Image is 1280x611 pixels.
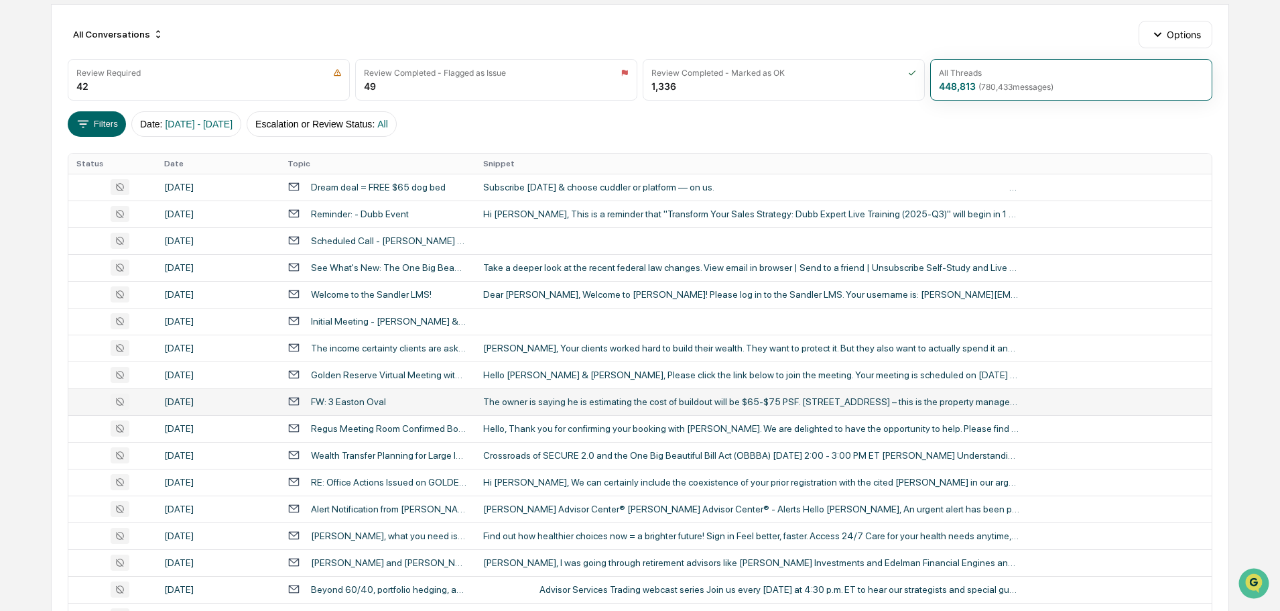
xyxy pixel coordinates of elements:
[164,557,271,568] div: [DATE]
[164,450,271,461] div: [DATE]
[483,396,1019,407] div: The owner is saying he is estimating the cost of buildout will be $65-$75 PSF. [STREET_ADDRESS] –...
[164,343,271,353] div: [DATE]
[621,68,629,77] img: icon
[311,584,467,595] div: Beyond 60/40, portfolio hedging, and interpreting earnings – September trading webcasts
[377,119,388,129] span: All
[1237,567,1273,603] iframe: Open customer support
[311,504,467,514] div: Alert Notification from [PERSON_NAME] Advisor Services
[651,80,676,92] div: 1,336
[46,116,170,127] div: We're available if you need us!
[483,450,1019,461] div: Crossroads of SECURE 2.0 and the One Big Beautiful Bill Act (OBBBA) [DATE] 2:00 - 3:00 PM ET [PER...
[475,154,1212,174] th: Snippet
[164,504,271,514] div: [DATE]
[483,289,1019,300] div: Dear [PERSON_NAME], Welcome to [PERSON_NAME]! Please log in to the Sandler LMS. Your username is:...
[76,80,88,92] div: 42
[13,28,244,50] p: How can we help?
[27,195,84,208] span: Data Lookup
[364,80,376,92] div: 49
[483,209,1019,219] div: Hi [PERSON_NAME], This is a reminder that "Transform Your Sales Strategy: Dubb Expert Live Traini...
[156,154,279,174] th: Date
[94,227,162,237] a: Powered byPylon
[8,164,92,188] a: 🖐️Preclearance
[279,154,475,174] th: Topic
[165,119,233,129] span: [DATE] - [DATE]
[651,68,785,78] div: Review Completed - Marked as OK
[164,262,271,273] div: [DATE]
[97,170,108,181] div: 🗄️
[164,531,271,541] div: [DATE]
[164,584,271,595] div: [DATE]
[483,370,1019,380] div: Hello [PERSON_NAME] & [PERSON_NAME], Please click the link below to join the meeting. Your meetin...
[46,103,220,116] div: Start new chat
[483,477,1019,488] div: Hi [PERSON_NAME], We can certainly include the coexistence of your prior registration with the ci...
[164,316,271,327] div: [DATE]
[311,209,409,219] div: Reminder: - Dubb Event
[311,235,467,246] div: Scheduled Call - [PERSON_NAME] & [PERSON_NAME]
[311,262,467,273] div: See What's New: The One Big Beautiful Bill Act CE Series
[483,182,1019,192] div: Subscribe [DATE] & choose cuddler or platform — on us. ͏ ͏ ͏ ͏ ͏ ͏ ͏ ͏ ͏ ͏ ͏ ͏ ͏ ͏ ͏ ͏ ͏ ͏ ͏ ͏ ͏ ...
[311,370,467,380] div: Golden Reserve Virtual Meeting with [PERSON_NAME]
[13,103,38,127] img: 1746055101610-c473b297-6a78-478c-a979-82029cc54cd1
[311,289,432,300] div: Welcome to the Sandler LMS!
[131,111,241,137] button: Date:[DATE] - [DATE]
[164,235,271,246] div: [DATE]
[164,370,271,380] div: [DATE]
[1139,21,1212,48] button: Options
[333,68,342,77] img: icon
[247,111,397,137] button: Escalation or Review Status:All
[68,23,169,45] div: All Conversations
[978,82,1053,92] span: ( 780,433 messages)
[483,557,1019,568] div: [PERSON_NAME], I was going through retirement advisors like [PERSON_NAME] Investments and Edelman...
[939,68,982,78] div: All Threads
[8,189,90,213] a: 🔎Data Lookup
[92,164,172,188] a: 🗄️Attestations
[311,477,467,488] div: RE: Office Actions Issued on GOLDEN RESERVE (TM App. 99092654, 99094900)
[483,423,1019,434] div: Hello, Thank you for confirming your booking with [PERSON_NAME]. We are delighted to have the opp...
[908,68,916,77] img: icon
[939,80,1053,92] div: 448,813
[133,227,162,237] span: Pylon
[68,154,155,174] th: Status
[311,531,467,541] div: [PERSON_NAME], what you need is inside you 💖
[483,343,1019,353] div: [PERSON_NAME], Your clients worked hard to build their wealth. They want to protect it. But they ...
[76,68,141,78] div: Review Required
[311,316,467,327] div: Initial Meeting - [PERSON_NAME] & [PERSON_NAME]
[13,170,24,181] div: 🖐️
[164,289,271,300] div: [DATE]
[311,423,467,434] div: Regus Meeting Room Confirmed Booking 162731563
[364,68,506,78] div: Review Completed - Flagged as Issue
[13,196,24,207] div: 🔎
[483,584,1019,595] div: ‌ ‌ ‌ ‌ ‌ ‌ ‌ ‌ ‌ ‌ ‌ ‌ ‌ ‌ ‌ ‌ ‌ ‌ ‌ ‌ ‌ ‌ ‌ ‌ ‌ ‌ ‌ ‌ Advisor Services Trading webcast series J...
[483,504,1019,514] div: [PERSON_NAME] Advisor Center® [PERSON_NAME] Advisor Center® - Alerts Hello [PERSON_NAME], An urge...
[311,182,446,192] div: Dream deal = FREE $65 dog bed
[164,209,271,219] div: [DATE]
[111,169,166,182] span: Attestations
[164,182,271,192] div: [DATE]
[311,343,467,353] div: The income certainty clients are asking for
[483,262,1019,273] div: Take a deeper look at the recent federal law changes. View email in browser | Send to a friend | ...
[164,396,271,407] div: [DATE]
[311,396,386,407] div: FW: 3 Easton Oval
[483,531,1019,541] div: Find out how healthier choices now = a brighter future! Sign in Feel better, faster. Access 24/7 ...
[164,477,271,488] div: [DATE]
[27,169,86,182] span: Preclearance
[311,557,467,568] div: [PERSON_NAME] and [PERSON_NAME] Investments
[164,423,271,434] div: [DATE]
[311,450,467,461] div: Wealth Transfer Planning for Large IRAs
[68,111,126,137] button: Filters
[228,107,244,123] button: Start new chat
